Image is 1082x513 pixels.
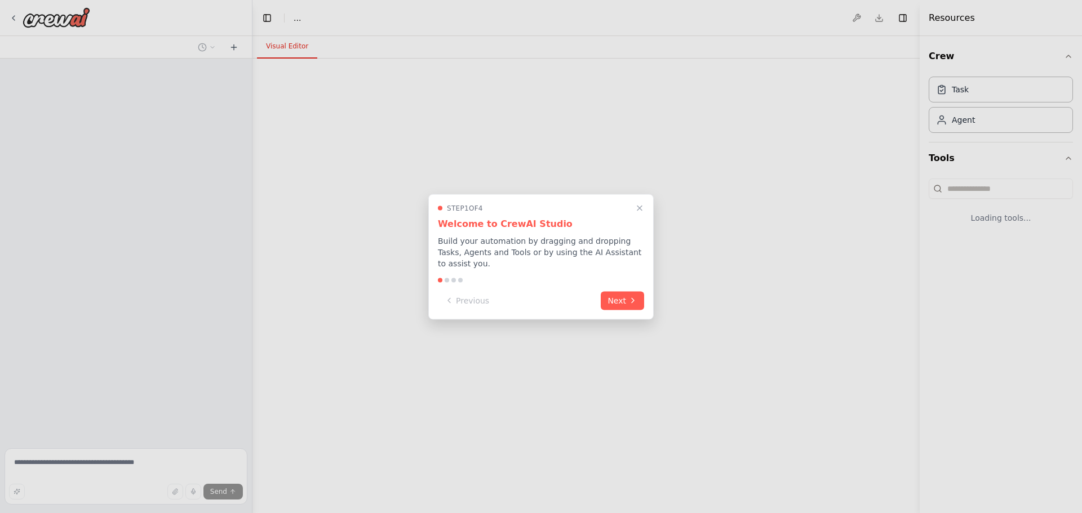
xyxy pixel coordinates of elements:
p: Build your automation by dragging and dropping Tasks, Agents and Tools or by using the AI Assista... [438,235,644,269]
button: Close walkthrough [633,201,646,215]
h3: Welcome to CrewAI Studio [438,217,644,230]
span: Step 1 of 4 [447,203,483,212]
button: Next [601,291,644,310]
button: Hide left sidebar [259,10,275,26]
button: Previous [438,291,496,310]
